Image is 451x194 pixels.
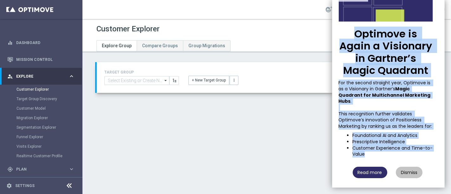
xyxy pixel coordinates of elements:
[7,166,13,172] i: gps_fixed
[16,142,82,151] div: Visits Explorer
[339,86,432,104] strong: Magic Quadrant for Multichannel Marketing Hubs
[339,80,432,92] span: For the second straight year, Optimove is as a Visionary in Gartner’s
[16,153,66,158] a: Realtime Customer Profile
[16,106,66,111] a: Customer Model
[16,87,66,92] a: Customer Explorer
[188,43,225,48] span: Group Migrations
[352,145,433,158] li: Customer Experience and Time-to-Value
[396,167,422,178] button: Dismiss
[7,166,69,172] div: Plan
[16,85,82,94] div: Customer Explorer
[16,34,75,51] a: Dashboard
[96,24,160,34] h1: Customer Explorer
[339,28,433,77] p: Optimove is Again a Visionary in Gartner’s Magic Quadrant
[339,111,433,130] p: This recognition further validates Optimove’s innovation of Positionless Marketing by ranking us ...
[163,76,169,85] i: arrow_drop_down
[352,133,433,139] li: Foundational AI and Analytics
[104,70,179,74] h4: TARGET GROUP
[7,74,69,79] div: Explore
[16,167,69,171] span: Plan
[16,134,66,139] a: Funnel Explorer
[16,115,66,120] a: Migration Explorer
[232,78,236,82] i: more_vert
[16,125,66,130] a: Segmentation Explorer
[16,96,66,101] a: Target Group Discovery
[142,43,178,48] span: Compare Groups
[16,151,82,161] div: Realtime Customer Profile
[353,167,387,178] button: Read more
[7,34,75,51] div: Dashboard
[16,94,82,104] div: Target Group Discovery
[102,43,132,48] span: Explore Group
[16,123,82,132] div: Segmentation Explorer
[69,166,75,172] i: keyboard_arrow_right
[7,74,13,79] i: person_search
[69,73,75,79] i: keyboard_arrow_right
[6,183,12,189] i: settings
[104,76,169,85] input: Select Existing or Create New
[96,40,231,51] ul: Tabs
[16,104,82,113] div: Customer Model
[16,144,66,149] a: Visits Explorer
[16,51,75,68] a: Mission Control
[16,113,82,123] div: Migration Explorer
[16,74,69,78] span: Explore
[352,139,433,145] li: Prescriptive Intelligence
[16,132,82,142] div: Funnel Explorer
[7,51,75,68] div: Mission Control
[351,98,352,104] span: .
[7,40,13,46] i: equalizer
[15,184,35,188] a: Settings
[188,76,229,85] button: + New Target Group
